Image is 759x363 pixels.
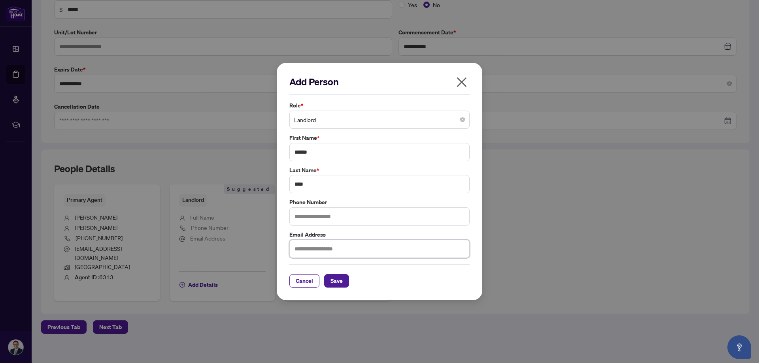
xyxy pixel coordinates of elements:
[296,275,313,287] span: Cancel
[455,76,468,88] span: close
[324,274,349,288] button: Save
[289,230,470,239] label: Email Address
[330,275,343,287] span: Save
[294,112,465,127] span: Landlord
[289,198,470,207] label: Phone Number
[460,117,465,122] span: close-circle
[289,75,470,88] h2: Add Person
[289,101,470,110] label: Role
[289,274,319,288] button: Cancel
[727,335,751,359] button: Open asap
[289,166,470,175] label: Last Name
[289,134,470,142] label: First Name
